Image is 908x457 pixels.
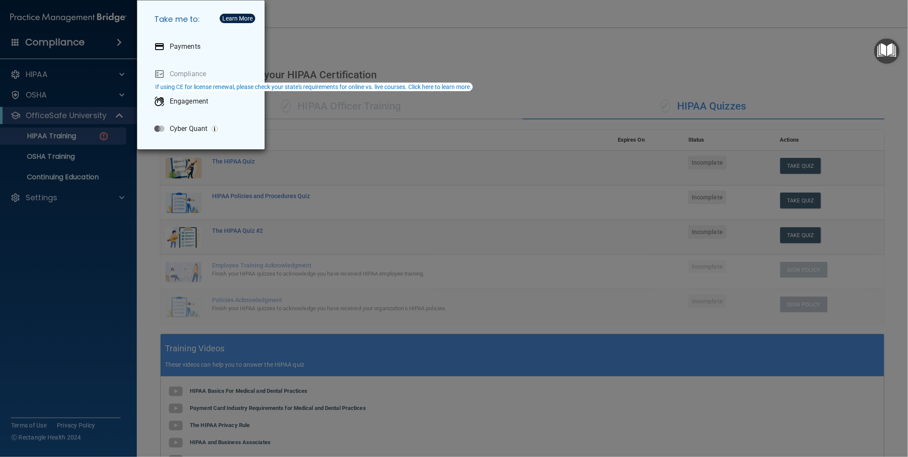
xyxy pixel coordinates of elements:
div: Learn More [222,15,253,21]
button: If using CE for license renewal, please check your state's requirements for online vs. live cours... [154,83,473,91]
a: Cyber Quant [147,117,258,141]
button: Open Resource Center [874,39,899,64]
div: If using CE for license renewal, please check your state's requirements for online vs. live cours... [155,84,472,90]
a: Engagement [147,89,258,113]
button: Learn More [220,14,255,23]
p: Payments [170,42,200,51]
a: Payments [147,35,258,59]
h5: Take me to: [147,7,258,31]
p: Engagement [170,97,208,106]
a: Compliance [147,62,258,86]
p: Cyber Quant [170,125,207,133]
iframe: Drift Widget Chat Controller [761,397,898,430]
